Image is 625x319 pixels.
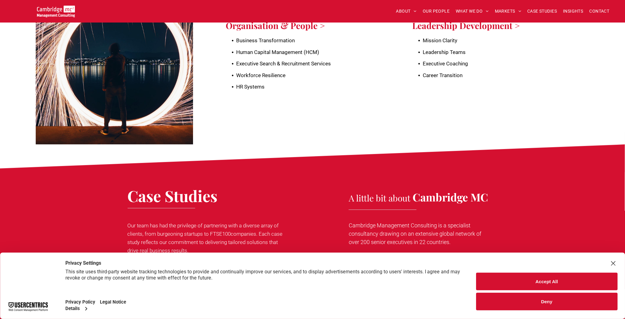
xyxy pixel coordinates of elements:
span: Case Studies [128,185,218,206]
a: CONTACT [586,6,613,16]
span: Our team has had the privilege of partnering with a diverse array of clients, from burgeoning sta... [128,222,283,254]
span: Mission Clarity [423,37,457,43]
span: Executive Coaching [423,60,468,67]
span: 100 [223,231,231,237]
a: MARKETS [492,6,524,16]
span: A little bit about [349,192,410,204]
a: Your Business Transformed | Cambridge Management Consulting [37,6,75,13]
span: Career Transition [423,72,463,78]
img: Go to Homepage [37,6,75,17]
a: CASE STUDIES [524,6,560,16]
span: Human Capital Management (HCM) [236,49,319,55]
a: Leadership [412,20,457,31]
a: & People > [281,20,325,31]
span: Executive Search & Recruitment Services [236,60,331,67]
span: Cambridge MC [413,190,488,204]
a: Development > [459,20,520,31]
a: OUR PEOPLE [420,6,453,16]
span: Workforce Resilience [236,72,286,78]
a: WHAT WE DO [453,6,492,16]
span: HR Systems [236,84,265,90]
span: Business Transformation [236,37,295,43]
a: INSIGHTS [560,6,586,16]
span: Leadership Teams [423,49,466,55]
p: Cambridge Management Consulting is a specialist consultancy drawing on an extensive global networ... [349,221,488,246]
a: ABOUT [393,6,420,16]
a: Organisation [226,20,278,31]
